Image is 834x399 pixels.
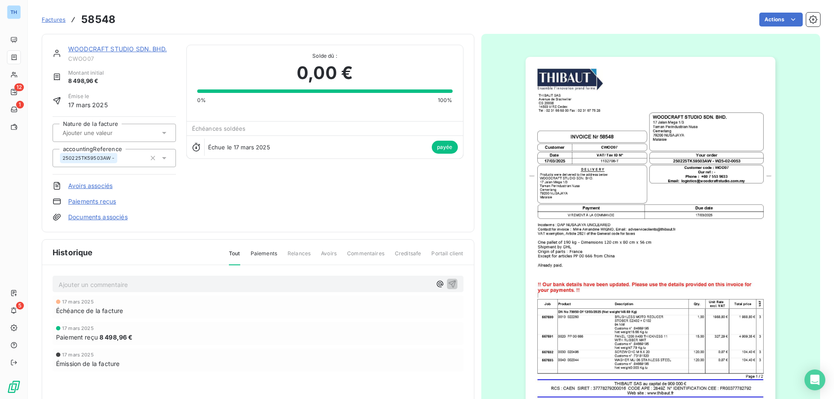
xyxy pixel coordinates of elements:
span: Échéance de la facture [56,306,123,315]
a: Paiements reçus [68,197,116,206]
a: Avoirs associés [68,181,113,190]
span: Paiements [251,250,277,264]
span: Échue le 17 mars 2025 [208,144,270,151]
span: 8 498,96 € [68,77,104,86]
div: TH [7,5,21,19]
a: WOODCRAFT STUDIO SDN. BHD. [68,45,167,53]
span: 17 mars 2025 [62,352,94,357]
span: 8 498,96 € [99,333,133,342]
h3: 58548 [81,12,116,27]
span: 17 mars 2025 [68,100,108,109]
span: 0,00 € [297,60,353,86]
button: Actions [759,13,803,26]
span: Échéances soldées [192,125,246,132]
span: 100% [438,96,453,104]
img: Logo LeanPay [7,380,21,394]
span: 17 mars 2025 [62,326,94,331]
span: Creditsafe [395,250,421,264]
span: Émise le [68,92,108,100]
span: 17 mars 2025 [62,299,94,304]
span: Avoirs [321,250,337,264]
a: Documents associés [68,213,128,221]
span: Historique [53,247,93,258]
span: 12 [14,83,24,91]
span: payée [432,141,458,154]
span: 1 [16,101,24,109]
input: Ajouter une valeur [62,129,149,137]
span: Tout [229,250,240,265]
div: Open Intercom Messenger [804,369,825,390]
span: CWOO07 [68,55,176,62]
span: Portail client [431,250,463,264]
span: Émission de la facture [56,359,119,368]
span: Paiement reçu [56,333,98,342]
span: 0% [197,96,206,104]
span: Solde dû : [197,52,453,60]
span: 250225TK59503AW - [63,155,115,161]
span: Relances [288,250,311,264]
span: Commentaires [347,250,384,264]
span: Factures [42,16,66,23]
a: Factures [42,15,66,24]
span: 5 [16,302,24,310]
span: Montant initial [68,69,104,77]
